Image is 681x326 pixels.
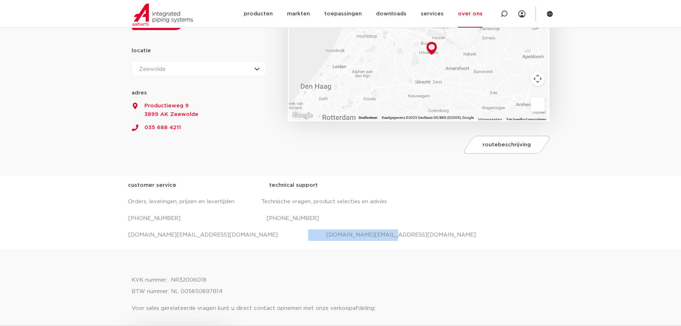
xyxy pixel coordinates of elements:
p: [DOMAIN_NAME][EMAIL_ADDRESS][DOMAIN_NAME] [DOMAIN_NAME][EMAIL_ADDRESS][DOMAIN_NAME] [128,229,553,241]
strong: adres [132,84,267,102]
a: Productieweg 93899 AK Zeewolde [132,102,267,119]
p: [PHONE_NUMBER] [PHONE_NUMBER] [128,213,553,224]
strong: locatie [132,48,151,53]
a: 035 688 4211 [132,119,267,132]
span: Zeewolde [139,67,166,72]
p: Voor sales gerelateerde vragen kunt u direct contact opnemen met onze verkoopafdeling: [132,303,550,314]
a: Dit gebied openen in Google Maps (er wordt een nieuw venster geopend) [291,111,314,120]
button: Sleep Pegman de kaart op om Street View te openen [531,97,545,112]
button: Bedieningsopties voor de kaartweergave [531,72,545,86]
span: 3899 AK Zeewolde [132,110,267,119]
p: KVK nummer: NR32006018 BTW nummer: NL 005850897B14 [132,274,550,297]
p: Orders, leveringen, prijzen en levertijden Technische vragen, product selecties en advies [128,196,553,208]
a: Voorwaarden (wordt geopend in een nieuw tabblad) [478,118,502,121]
a: contact [129,13,191,30]
strong: customer service technical support [128,183,318,188]
button: Sneltoetsen [359,115,377,120]
img: Google [291,111,314,120]
a: routebeschrijving [462,136,552,154]
span: Productieweg 9 [132,102,267,110]
span: Kaartgegevens ©2025 GeoBasis-DE/BKG (©2009), Google [382,116,474,120]
a: Een kaartfout rapporteren [507,117,546,121]
span: routebeschrijving [483,142,531,147]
